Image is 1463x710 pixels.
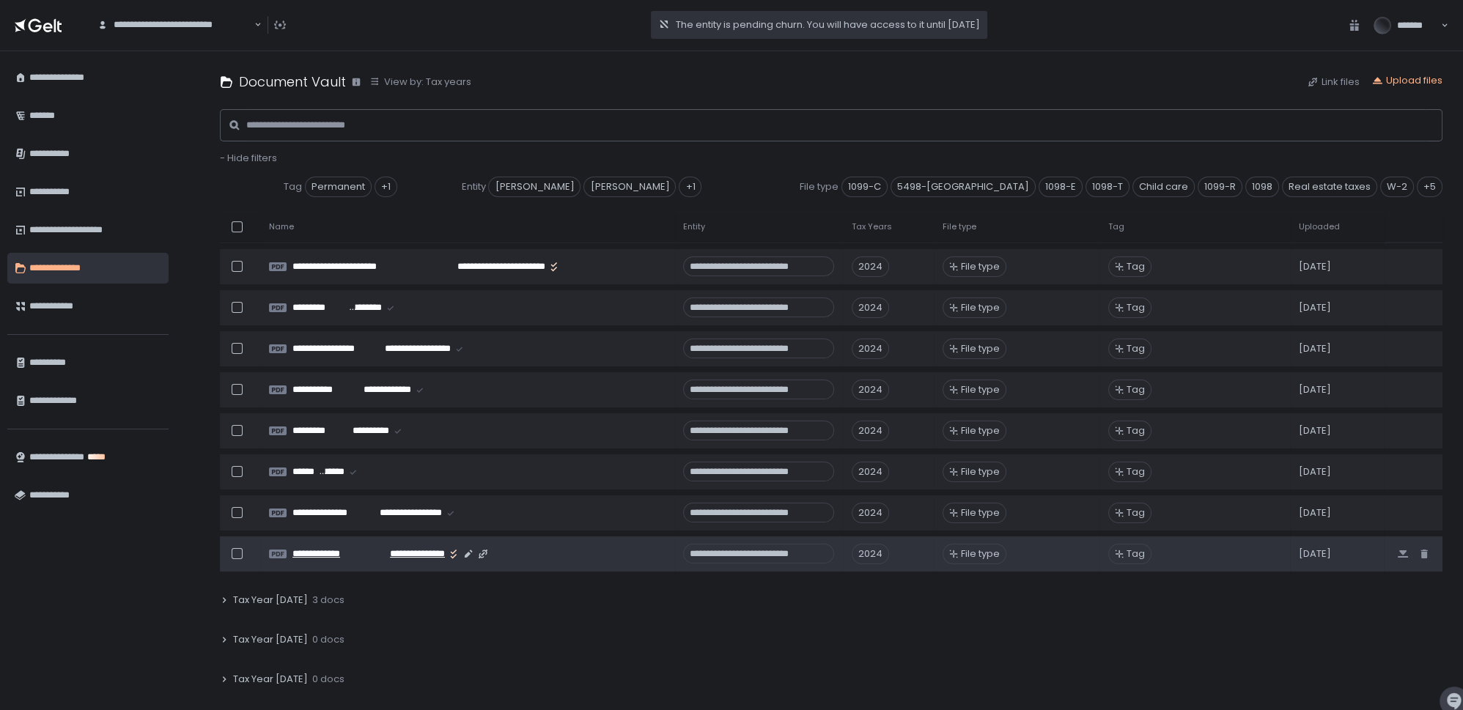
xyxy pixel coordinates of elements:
div: 2024 [852,544,889,564]
span: Permanent [305,177,372,197]
span: - Hide filters [220,151,277,165]
span: Tax Year [DATE] [233,633,308,646]
span: Tax Year [DATE] [233,673,308,686]
div: 2024 [852,256,889,277]
span: [DATE] [1299,506,1331,519]
span: File type [961,547,1000,561]
span: 1099-C [841,177,888,197]
span: Tag [1127,383,1145,396]
span: [DATE] [1299,301,1331,314]
span: Tax Years [852,221,892,232]
span: W-2 [1380,177,1414,197]
span: Entity [683,221,705,232]
span: [DATE] [1299,424,1331,437]
span: File type [800,180,839,193]
span: Entity [461,180,485,193]
span: Child care [1132,177,1195,197]
span: 1098-E [1039,177,1083,197]
span: File type [961,301,1000,314]
span: Tag [1108,221,1124,232]
div: +1 [679,177,701,197]
span: 1099-R [1198,177,1242,197]
span: [PERSON_NAME] [488,177,581,197]
span: 0 docs [312,633,344,646]
input: Search for option [97,32,253,46]
button: - Hide filters [220,152,277,165]
button: Link files [1307,75,1360,89]
div: Search for option [88,10,262,40]
div: +5 [1417,177,1442,197]
span: Tag [284,180,302,193]
span: [DATE] [1299,465,1331,478]
span: Tag [1127,342,1145,355]
div: 2024 [852,380,889,400]
span: [DATE] [1299,547,1331,561]
span: Tag [1127,424,1145,437]
span: File type [961,506,1000,519]
div: 2024 [852,421,889,441]
span: Uploaded [1299,221,1340,232]
span: [DATE] [1299,342,1331,355]
h1: Document Vault [239,72,346,92]
div: 2024 [852,339,889,359]
div: 2024 [852,503,889,523]
span: Real estate taxes [1282,177,1377,197]
span: File type [961,424,1000,437]
span: Tag [1127,301,1145,314]
span: File type [961,342,1000,355]
span: 5498-[GEOGRAPHIC_DATA] [891,177,1036,197]
span: The entity is pending churn. You will have access to it until [DATE] [676,18,980,32]
span: File type [961,260,1000,273]
span: Tag [1127,547,1145,561]
div: 2024 [852,297,889,318]
span: 1098-T [1086,177,1130,197]
button: View by: Tax years [369,75,471,89]
span: 3 docs [312,593,344,607]
div: +1 [375,177,397,197]
span: Tax Year [DATE] [233,593,308,607]
span: File type [961,465,1000,478]
span: [PERSON_NAME] [583,177,676,197]
span: Name [269,221,294,232]
span: File type [961,383,1000,396]
span: Tag [1127,465,1145,478]
span: 1098 [1245,177,1279,197]
div: 2024 [852,462,889,482]
span: File type [943,221,976,232]
span: [DATE] [1299,383,1331,396]
span: Tag [1127,506,1145,519]
span: 0 docs [312,673,344,686]
span: Tag [1127,260,1145,273]
span: [DATE] [1299,260,1331,273]
button: Upload files [1371,74,1442,87]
